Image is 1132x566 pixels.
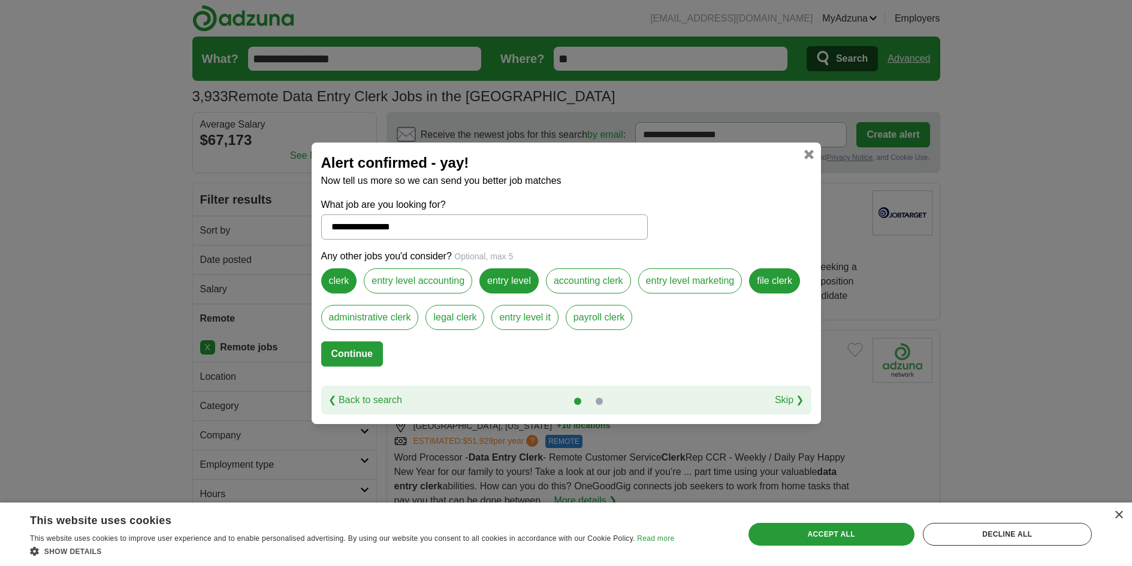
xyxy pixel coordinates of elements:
label: What job are you looking for? [321,198,648,212]
label: payroll clerk [566,305,632,330]
div: Close [1114,511,1123,520]
label: legal clerk [425,305,484,330]
label: entry level marketing [638,268,742,293]
button: Continue [321,341,383,367]
label: entry level [479,268,539,293]
a: Read more, opens a new window [637,534,674,543]
label: entry level accounting [364,268,472,293]
label: accounting clerk [546,268,631,293]
div: This website uses cookies [30,510,644,528]
label: file clerk [749,268,800,293]
label: clerk [321,268,357,293]
label: administrative clerk [321,305,419,330]
label: entry level it [491,305,558,330]
a: ❮ Back to search [328,393,402,407]
span: This website uses cookies to improve user experience and to enable personalised advertising. By u... [30,534,635,543]
span: Optional, max 5 [454,252,513,261]
h2: Alert confirmed - yay! [321,152,811,174]
p: Any other jobs you'd consider? [321,249,811,264]
span: Show details [44,547,102,556]
div: Accept all [748,523,914,546]
p: Now tell us more so we can send you better job matches [321,174,811,188]
div: Show details [30,545,674,557]
a: Skip ❯ [775,393,804,407]
div: Decline all [923,523,1092,546]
